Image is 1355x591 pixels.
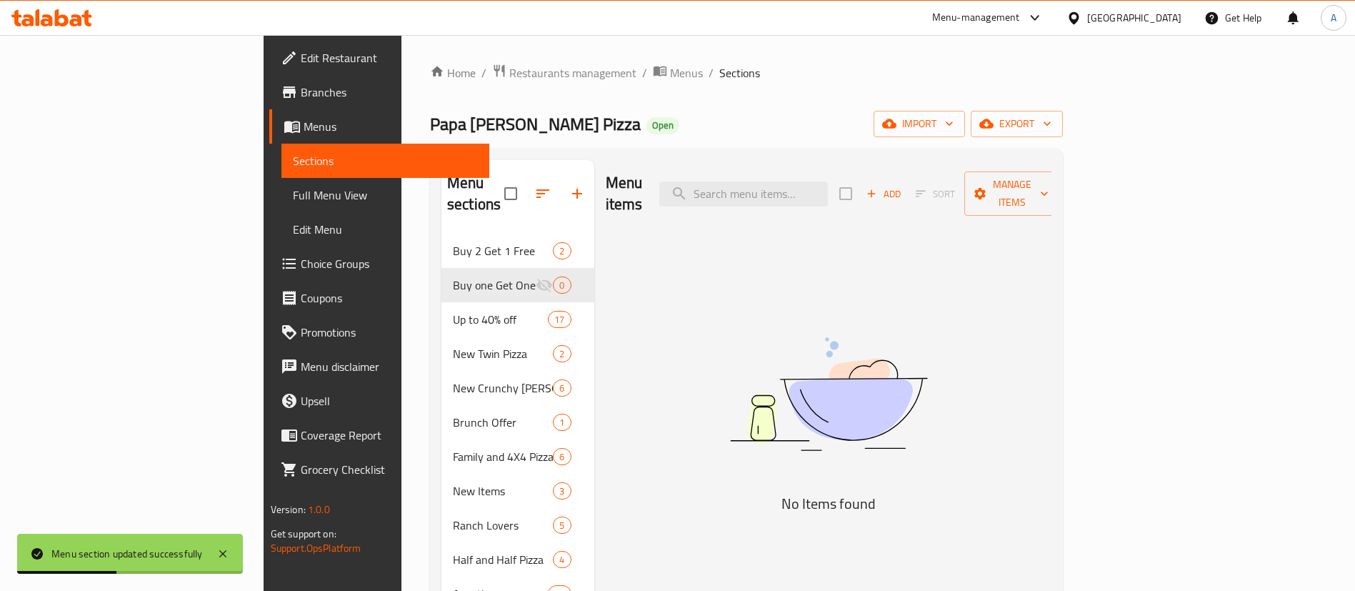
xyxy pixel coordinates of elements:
a: Coupons [269,281,490,315]
span: Branches [301,84,479,101]
div: items [553,482,571,500]
div: Menu-management [932,9,1020,26]
div: Buy 2 Get 1 Free2 [441,234,594,268]
div: Up to 40% off17 [441,302,594,337]
div: Family and 4X4 Pizzas6 [441,439,594,474]
a: Branches [269,75,490,109]
span: 5 [554,519,570,532]
input: search [659,182,828,207]
div: New Items3 [441,474,594,508]
span: Brunch Offer [453,414,553,431]
span: Menu disclaimer [301,358,479,375]
div: Buy one Get One [453,277,536,294]
div: New Twin Pizza2 [441,337,594,371]
a: Upsell [269,384,490,418]
span: export [982,115,1051,133]
div: items [553,551,571,568]
span: New Items [453,482,553,500]
span: Coupons [301,289,479,307]
a: Restaurants management [492,64,636,82]
a: Menus [653,64,703,82]
span: Menus [670,64,703,81]
div: Ranch Lovers5 [441,508,594,542]
span: Edit Menu [293,221,479,238]
a: Menu disclaimer [269,349,490,384]
span: Version: [271,500,306,519]
span: 6 [554,382,570,395]
div: items [553,379,571,397]
span: Restaurants management [509,64,636,81]
div: New Crunchy [PERSON_NAME]6 [441,371,594,405]
span: Get support on: [271,525,336,543]
button: export [971,111,1063,137]
a: Support.OpsPlatform [271,539,361,557]
h5: No Items found [650,492,1007,515]
span: New Crunchy [PERSON_NAME] [453,379,553,397]
span: Promotions [301,324,479,341]
img: dish.svg [650,299,1007,489]
span: Select all sections [496,179,526,209]
span: Buy 2 Get 1 Free [453,242,553,259]
span: Papa [PERSON_NAME] Pizza [430,108,641,140]
span: Add [864,186,903,202]
a: Full Menu View [281,178,490,212]
span: Edit Restaurant [301,49,479,66]
span: Upsell [301,392,479,409]
span: A [1331,10,1336,26]
a: Choice Groups [269,247,490,281]
h2: Menu items [606,172,643,215]
span: 6 [554,450,570,464]
span: Coverage Report [301,427,479,444]
span: Grocery Checklist [301,461,479,478]
div: Buy one Get One0 [441,268,594,302]
span: 3 [554,485,570,498]
span: Choice Groups [301,255,479,272]
div: items [553,448,571,465]
span: 17 [549,313,570,327]
span: 4 [554,553,570,567]
span: Menus [304,118,479,135]
div: items [553,242,571,259]
span: 1.0.0 [308,500,330,519]
div: Half and Half Pizza4 [441,542,594,577]
li: / [642,64,647,81]
div: Open [646,117,679,134]
span: Up to 40% off [453,311,548,328]
a: Menus [269,109,490,144]
a: Coverage Report [269,418,490,452]
div: New Crunchy Papadias [453,379,553,397]
span: Full Menu View [293,187,479,204]
a: Grocery Checklist [269,452,490,487]
span: 2 [554,244,570,258]
span: Half and Half Pizza [453,551,553,568]
span: Open [646,119,679,131]
div: items [553,414,571,431]
a: Edit Menu [281,212,490,247]
span: Ranch Lovers [453,517,553,534]
a: Sections [281,144,490,178]
div: items [553,345,571,362]
div: items [553,517,571,534]
svg: Inactive section [536,277,553,294]
button: Manage items [964,172,1060,216]
span: Family and 4X4 Pizzas [453,448,553,465]
a: Promotions [269,315,490,349]
nav: breadcrumb [430,64,1063,82]
a: Edit Restaurant [269,41,490,75]
li: / [709,64,714,81]
button: Add section [560,177,594,211]
span: 0 [554,279,570,292]
span: 2 [554,347,570,361]
span: Sort items [906,183,964,205]
div: [GEOGRAPHIC_DATA] [1087,10,1181,26]
div: items [548,311,571,328]
span: Sections [719,64,760,81]
span: New Twin Pizza [453,345,553,362]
